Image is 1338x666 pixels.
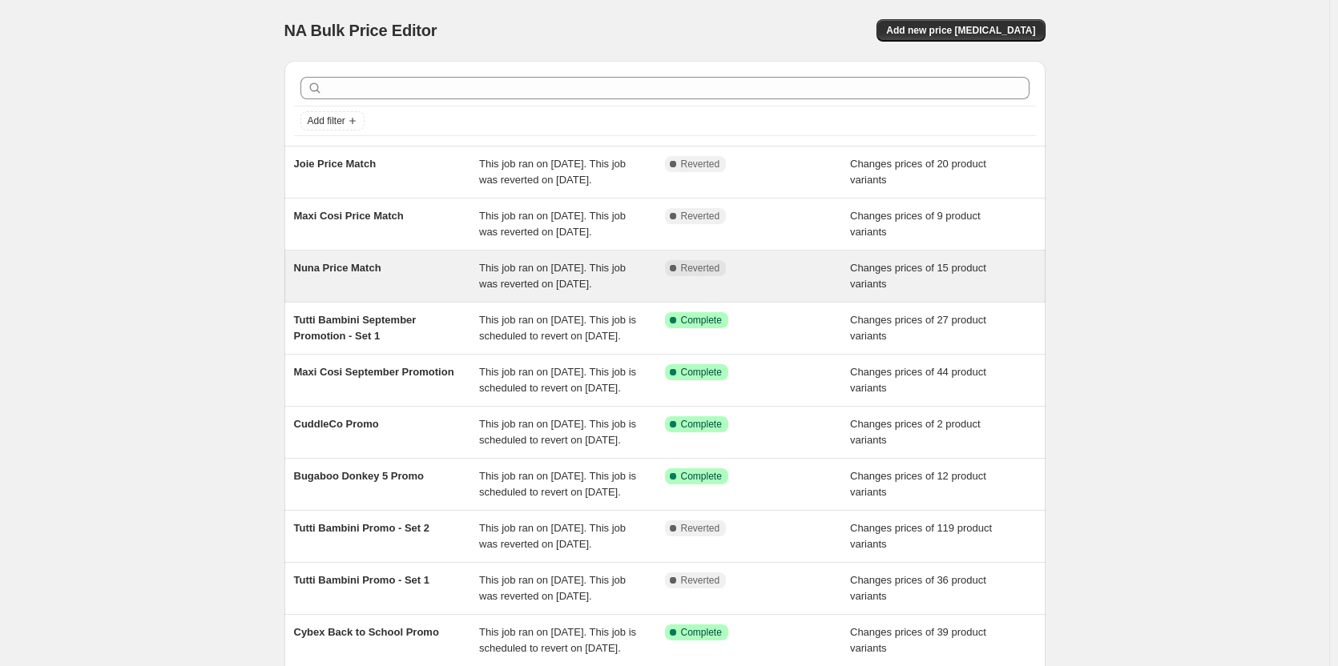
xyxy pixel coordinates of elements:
span: This job ran on [DATE]. This job was reverted on [DATE]. [479,262,626,290]
span: Changes prices of 2 product variants [850,418,981,446]
span: Maxi Cosi September Promotion [294,366,454,378]
span: Joie Price Match [294,158,377,170]
button: Add new price [MEDICAL_DATA] [877,19,1045,42]
span: This job ran on [DATE]. This job was reverted on [DATE]. [479,574,626,602]
span: Changes prices of 12 product variants [850,470,986,498]
span: Changes prices of 20 product variants [850,158,986,186]
span: Add filter [308,114,345,127]
span: Changes prices of 27 product variants [850,314,986,342]
span: Maxi Cosi Price Match [294,210,404,222]
span: Changes prices of 36 product variants [850,574,986,602]
span: Changes prices of 119 product variants [850,522,992,550]
span: Complete [681,470,722,483]
span: CuddleCo Promo [294,418,379,430]
span: This job ran on [DATE]. This job is scheduled to revert on [DATE]. [479,626,636,654]
span: Cybex Back to School Promo [294,626,439,638]
span: Tutti Bambini September Promotion - Set 1 [294,314,417,342]
span: Nuna Price Match [294,262,381,274]
span: Reverted [681,522,720,535]
span: Reverted [681,262,720,275]
span: Add new price [MEDICAL_DATA] [886,24,1035,37]
span: NA Bulk Price Editor [284,22,437,39]
span: This job ran on [DATE]. This job is scheduled to revert on [DATE]. [479,366,636,394]
span: Complete [681,418,722,431]
span: Changes prices of 44 product variants [850,366,986,394]
span: Complete [681,626,722,639]
span: This job ran on [DATE]. This job is scheduled to revert on [DATE]. [479,314,636,342]
span: Reverted [681,210,720,223]
span: Complete [681,366,722,379]
span: Reverted [681,574,720,587]
span: Changes prices of 15 product variants [850,262,986,290]
span: This job ran on [DATE]. This job is scheduled to revert on [DATE]. [479,418,636,446]
span: This job ran on [DATE]. This job was reverted on [DATE]. [479,522,626,550]
span: Tutti Bambini Promo - Set 1 [294,574,430,586]
span: Changes prices of 9 product variants [850,210,981,238]
span: Reverted [681,158,720,171]
span: This job ran on [DATE]. This job was reverted on [DATE]. [479,158,626,186]
span: Changes prices of 39 product variants [850,626,986,654]
span: Complete [681,314,722,327]
button: Add filter [300,111,365,130]
span: Tutti Bambini Promo - Set 2 [294,522,430,534]
span: This job ran on [DATE]. This job was reverted on [DATE]. [479,210,626,238]
span: This job ran on [DATE]. This job is scheduled to revert on [DATE]. [479,470,636,498]
span: Bugaboo Donkey 5 Promo [294,470,425,482]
